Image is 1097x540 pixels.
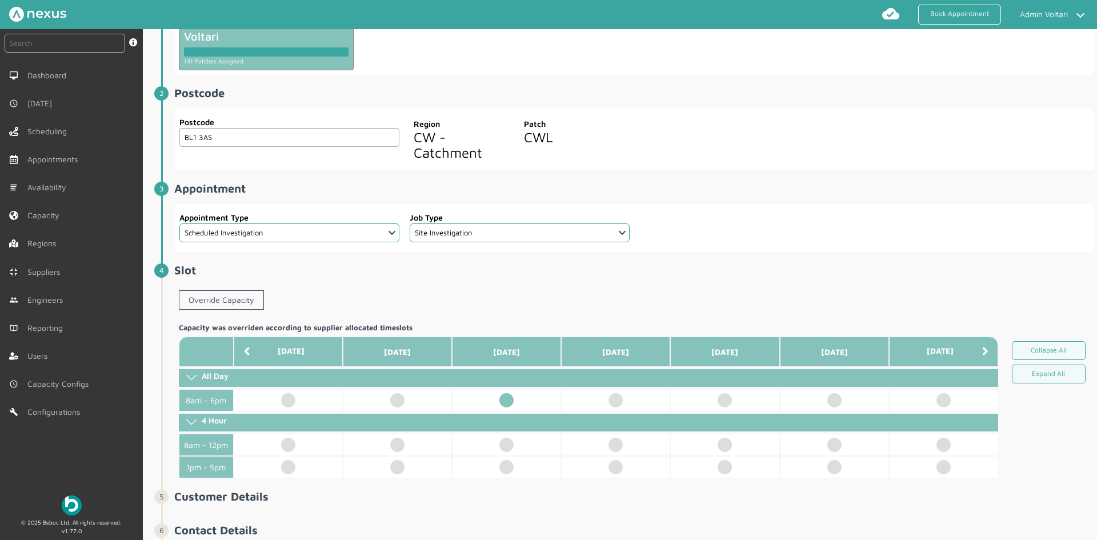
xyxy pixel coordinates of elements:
[9,323,18,333] img: md-book.svg
[179,389,234,411] td: 8am - 6pm
[179,116,399,128] label: Postcode
[27,267,65,277] span: Suppliers
[27,211,64,220] span: Capacity
[452,337,561,366] th: [DATE]
[179,414,998,431] a: 4 Hour
[5,34,125,53] input: Search by: Ref, PostCode, MPAN, MPRN, Account, Customer
[202,371,229,381] label: All Day
[174,523,1095,537] h2: Contact Details
[179,369,998,387] a: All Day
[9,407,18,417] img: md-build.svg
[27,295,67,305] span: Engineers
[179,434,234,456] td: 8am - 12pm
[27,127,71,136] span: Scheduling
[27,351,52,361] span: Users
[9,99,18,108] img: md-time.svg
[889,337,998,366] th: [DATE]
[174,490,1095,503] h2: Customer Details ️️️
[9,211,18,220] img: capacity-left-menu.svg
[9,155,18,164] img: appointments-left-menu.svg
[780,337,889,366] th: [DATE]
[27,323,67,333] span: Reporting
[882,5,900,23] img: md-cloud-done.svg
[410,211,630,223] label: Job Type
[918,5,1001,25] a: Book Appointment
[184,30,349,43] div: Voltari
[9,183,18,192] img: md-list.svg
[174,86,1095,99] h2: Postcode ️️️
[414,118,515,130] label: Region
[174,323,1095,332] h4: Capacity was overriden according to supplier allocated timeslots
[561,337,670,366] th: [DATE]
[9,295,18,305] img: md-people.svg
[27,379,93,389] span: Capacity Configs
[27,239,61,248] span: Regions
[202,415,227,425] label: 4 Hour
[179,211,399,223] label: Appointment Type
[414,129,482,161] span: CW - Catchment
[9,379,18,389] img: md-time.svg
[27,71,71,80] span: Dashboard
[524,118,625,130] label: Patch
[27,407,85,417] span: Configurations
[62,495,82,515] img: Beboc Logo
[184,58,243,65] small: 131 Patches Assigned
[9,7,66,22] img: Nexus
[27,155,82,164] span: Appointments
[9,267,18,277] img: md-contract.svg
[27,183,71,192] span: Availability
[27,99,57,108] span: [DATE]
[1012,341,1086,360] a: Collapse All
[234,337,343,366] th: [DATE]
[179,290,264,310] a: Override Capacity
[179,456,234,478] td: 1pm - 5pm
[670,337,779,366] th: [DATE]
[1012,365,1086,383] a: Expand All
[9,239,18,248] img: regions.left-menu.svg
[174,263,1095,277] h2: Slot ️️️
[243,346,250,357] a: Previous
[9,71,18,80] img: md-desktop.svg
[9,127,18,136] img: scheduling-left-menu.svg
[524,129,553,145] span: CWL
[343,337,452,366] th: [DATE]
[982,346,988,357] a: Next
[174,182,1095,195] h2: Appointment ️️️
[9,351,18,361] img: user-left-menu.svg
